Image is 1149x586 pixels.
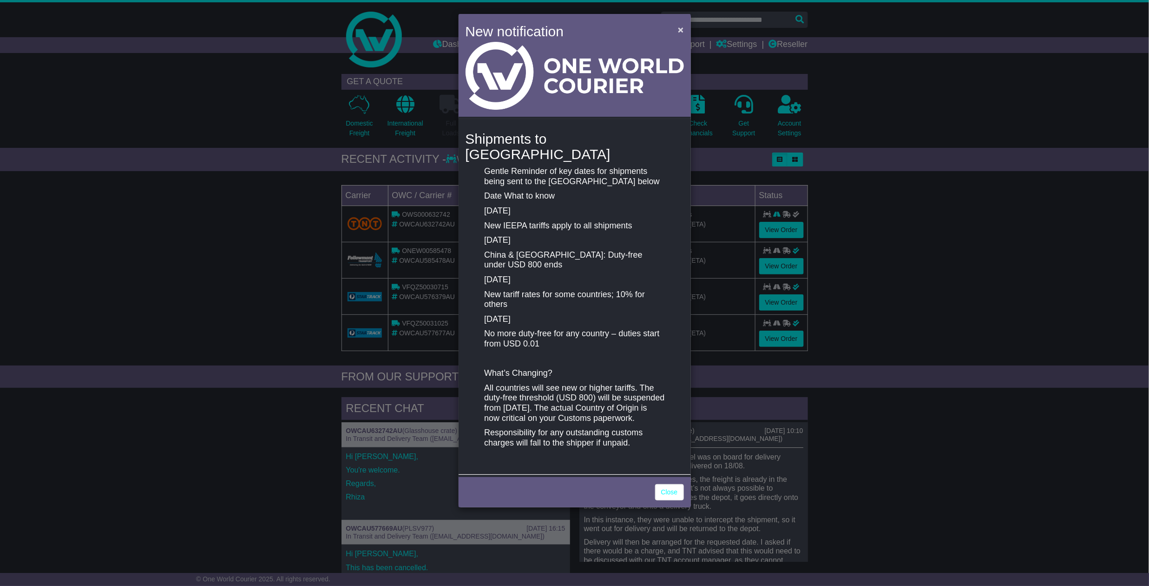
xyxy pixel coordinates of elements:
[484,275,664,285] p: [DATE]
[484,191,664,201] p: Date What to know
[484,166,664,186] p: Gentle Reminder of key dates for shipments being sent to the [GEOGRAPHIC_DATA] below
[673,20,688,39] button: Close
[484,221,664,231] p: New IEEPA tariffs apply to all shipments
[484,206,664,216] p: [DATE]
[484,235,664,246] p: [DATE]
[484,428,664,448] p: Responsibility for any outstanding customs charges will fall to the shipper if unpaid.
[484,290,664,310] p: New tariff rates for some countries; 10% for others
[466,131,684,162] h4: Shipments to [GEOGRAPHIC_DATA]
[484,383,664,423] p: All countries will see new or higher tariffs. The duty-free threshold (USD 800) will be suspended...
[484,250,664,270] p: China & [GEOGRAPHIC_DATA]: Duty-free under USD 800 ends
[655,484,684,500] a: Close
[484,329,664,349] p: No more duty-free for any country – duties start from USD 0.01
[678,24,683,35] span: ×
[466,42,684,110] img: Light
[484,314,664,325] p: [DATE]
[466,21,665,42] h4: New notification
[484,368,664,379] p: What’s Changing?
